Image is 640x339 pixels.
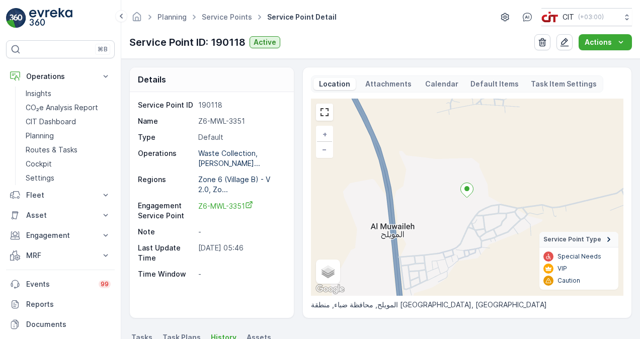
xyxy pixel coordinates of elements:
p: Calendar [425,79,458,89]
p: Name [138,116,194,126]
p: ( +03:00 ) [578,13,604,21]
button: Fleet [6,185,115,205]
span: − [322,145,327,153]
p: Reports [26,299,111,309]
p: Engagement [26,230,95,240]
p: Default [198,132,283,142]
p: 190118 [198,100,283,110]
a: Cockpit [22,157,115,171]
p: Location [317,79,352,89]
p: Zone 6 (Village B) - V 2.0, Zo... [198,175,272,194]
button: Operations [6,66,115,87]
p: Planning [26,131,54,141]
p: Waste Collection, [PERSON_NAME]... [198,149,260,167]
a: Routes & Tasks [22,143,115,157]
img: logo [6,8,26,28]
p: Routes & Tasks [26,145,77,155]
p: MRF [26,250,95,261]
summary: Service Point Type [539,232,618,247]
a: Events99 [6,274,115,294]
span: Service Point Type [543,235,601,243]
button: CIT(+03:00) [541,8,632,26]
p: - [198,227,283,237]
a: CIT Dashboard [22,115,115,129]
p: المويلح, محافظة ضباء, منطقة [GEOGRAPHIC_DATA], [GEOGRAPHIC_DATA] [311,300,623,310]
a: Insights [22,87,115,101]
p: Asset [26,210,95,220]
p: [DATE] 05:46 [198,243,283,263]
p: Engagement Service Point [138,201,194,221]
a: Open this area in Google Maps (opens a new window) [313,283,347,296]
a: Z6-MWL-3351 [198,201,283,221]
p: Note [138,227,194,237]
p: Actions [585,37,612,47]
p: Operations [138,148,194,168]
button: Engagement [6,225,115,245]
a: Service Points [202,13,252,21]
p: Caution [557,277,580,285]
a: Reports [6,294,115,314]
button: Asset [6,205,115,225]
button: Actions [579,34,632,50]
p: 99 [100,280,109,289]
a: Planning [157,13,187,21]
p: Regions [138,175,194,195]
a: Layers [317,261,339,283]
p: Last Update Time [138,243,194,263]
a: Homepage [131,15,142,24]
img: Google [313,283,347,296]
p: Fleet [26,190,95,200]
p: Time Window [138,269,194,279]
button: Active [250,36,280,48]
p: ⌘B [98,45,108,53]
p: CIT Dashboard [26,117,76,127]
p: Details [138,73,166,86]
p: Cockpit [26,159,52,169]
p: Settings [26,173,54,183]
span: Service Point Detail [265,12,339,22]
p: Type [138,132,194,142]
img: cit-logo_pOk6rL0.png [541,12,558,23]
p: Task Item Settings [531,79,597,89]
p: Attachments [364,79,413,89]
img: logo_light-DOdMpM7g.png [29,8,72,28]
a: CO₂e Analysis Report [22,101,115,115]
p: Events [26,279,93,289]
a: Documents [6,314,115,334]
p: Operations [26,71,95,81]
p: Z6-MWL-3351 [198,116,283,126]
a: View Fullscreen [317,105,332,120]
p: CIT [563,12,574,22]
button: MRF [6,245,115,266]
p: Special Needs [557,252,601,261]
a: Zoom In [317,127,332,142]
span: + [323,130,327,138]
a: Zoom Out [317,142,332,157]
p: Insights [26,89,51,99]
p: Service Point ID [138,100,194,110]
p: Service Point ID: 190118 [129,35,246,50]
p: Active [254,37,276,47]
span: Z6-MWL-3351 [198,202,253,210]
p: CO₂e Analysis Report [26,103,98,113]
a: Settings [22,171,115,185]
p: VIP [557,265,567,273]
p: - [198,269,283,279]
p: Documents [26,319,111,329]
p: Default Items [470,79,519,89]
a: Planning [22,129,115,143]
